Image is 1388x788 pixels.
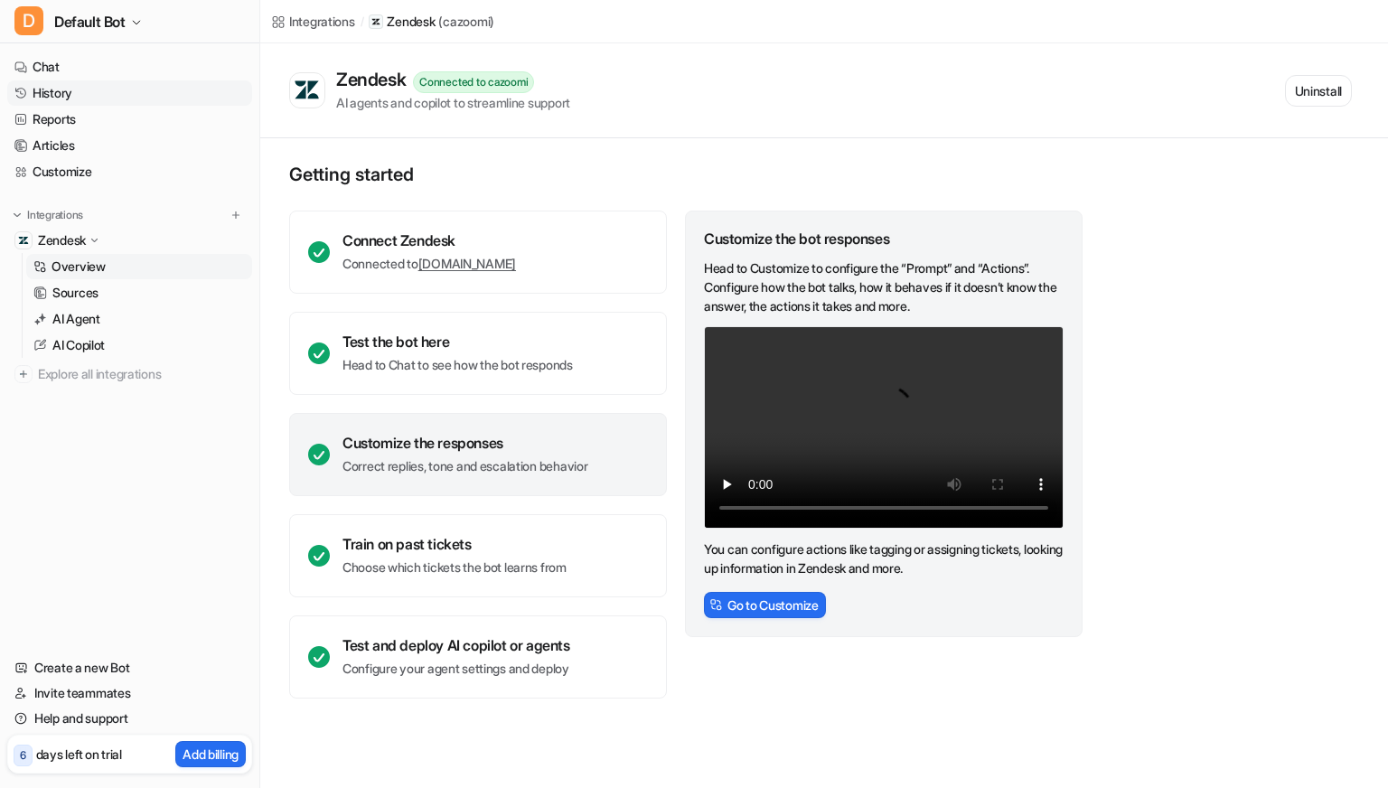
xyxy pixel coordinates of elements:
[1285,75,1352,107] button: Uninstall
[26,280,252,305] a: Sources
[438,13,494,31] p: ( cazoomi )
[52,284,98,302] p: Sources
[52,336,105,354] p: AI Copilot
[336,93,570,112] div: AI agents and copilot to streamline support
[36,745,122,764] p: days left on trial
[704,258,1064,315] p: Head to Customize to configure the “Prompt” and “Actions”. Configure how the bot talks, how it be...
[369,13,494,31] a: Zendesk(cazoomi)
[704,230,1064,248] div: Customize the bot responses
[14,6,43,35] span: D
[704,326,1064,529] video: Your browser does not support the video tag.
[7,54,252,80] a: Chat
[7,655,252,680] a: Create a new Bot
[342,636,570,654] div: Test and deploy AI copilot or agents
[38,360,245,389] span: Explore all integrations
[38,231,86,249] p: Zendesk
[26,333,252,358] a: AI Copilot
[342,434,587,452] div: Customize the responses
[289,164,1084,185] p: Getting started
[342,231,516,249] div: Connect Zendesk
[230,209,242,221] img: menu_add.svg
[11,209,23,221] img: expand menu
[26,254,252,279] a: Overview
[342,457,587,475] p: Correct replies, tone and escalation behavior
[7,159,252,184] a: Customize
[342,558,567,577] p: Choose which tickets the bot learns from
[342,255,516,273] p: Connected to
[704,539,1064,577] p: You can configure actions like tagging or assigning tickets, looking up information in Zendesk an...
[342,333,573,351] div: Test the bot here
[336,69,413,90] div: Zendesk
[387,13,435,31] p: Zendesk
[7,80,252,106] a: History
[7,107,252,132] a: Reports
[704,592,826,618] button: Go to Customize
[709,598,722,611] img: CstomizeIcon
[361,14,364,30] span: /
[413,71,534,93] div: Connected to cazoomi
[175,741,246,767] button: Add billing
[54,9,126,34] span: Default Bot
[183,745,239,764] p: Add billing
[289,12,355,31] div: Integrations
[7,361,252,387] a: Explore all integrations
[52,258,106,276] p: Overview
[7,133,252,158] a: Articles
[52,310,100,328] p: AI Agent
[7,706,252,731] a: Help and support
[271,12,355,31] a: Integrations
[27,208,83,222] p: Integrations
[14,365,33,383] img: explore all integrations
[342,356,573,374] p: Head to Chat to see how the bot responds
[7,206,89,224] button: Integrations
[7,680,252,706] a: Invite teammates
[418,256,516,271] a: [DOMAIN_NAME]
[342,535,567,553] div: Train on past tickets
[294,80,321,101] img: Zendesk logo
[26,306,252,332] a: AI Agent
[18,235,29,246] img: Zendesk
[342,660,570,678] p: Configure your agent settings and deploy
[20,747,26,764] p: 6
